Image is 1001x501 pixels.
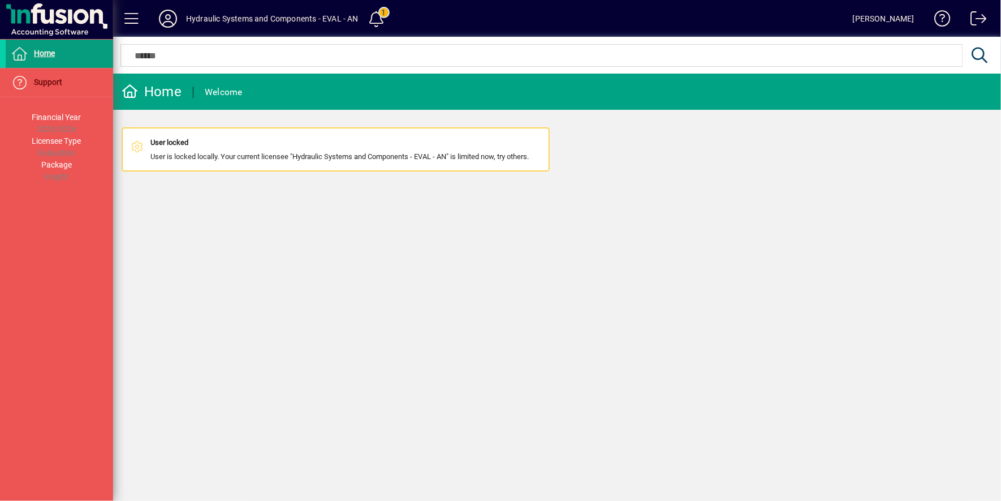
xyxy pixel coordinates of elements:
[32,113,81,122] span: Financial Year
[32,136,81,145] span: Licensee Type
[150,8,186,29] button: Profile
[41,160,72,169] span: Package
[6,68,113,97] a: Support
[122,83,182,101] div: Home
[962,2,987,39] a: Logout
[926,2,951,39] a: Knowledge Base
[853,10,914,28] div: [PERSON_NAME]
[205,83,243,101] div: Welcome
[34,49,55,58] span: Home
[150,137,529,162] div: User is locked locally. Your current licensee "Hydraulic Systems and Components - EVAL - AN" is l...
[186,10,359,28] div: Hydraulic Systems and Components - EVAL - AN
[34,78,62,87] span: Support
[150,137,529,148] div: User locked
